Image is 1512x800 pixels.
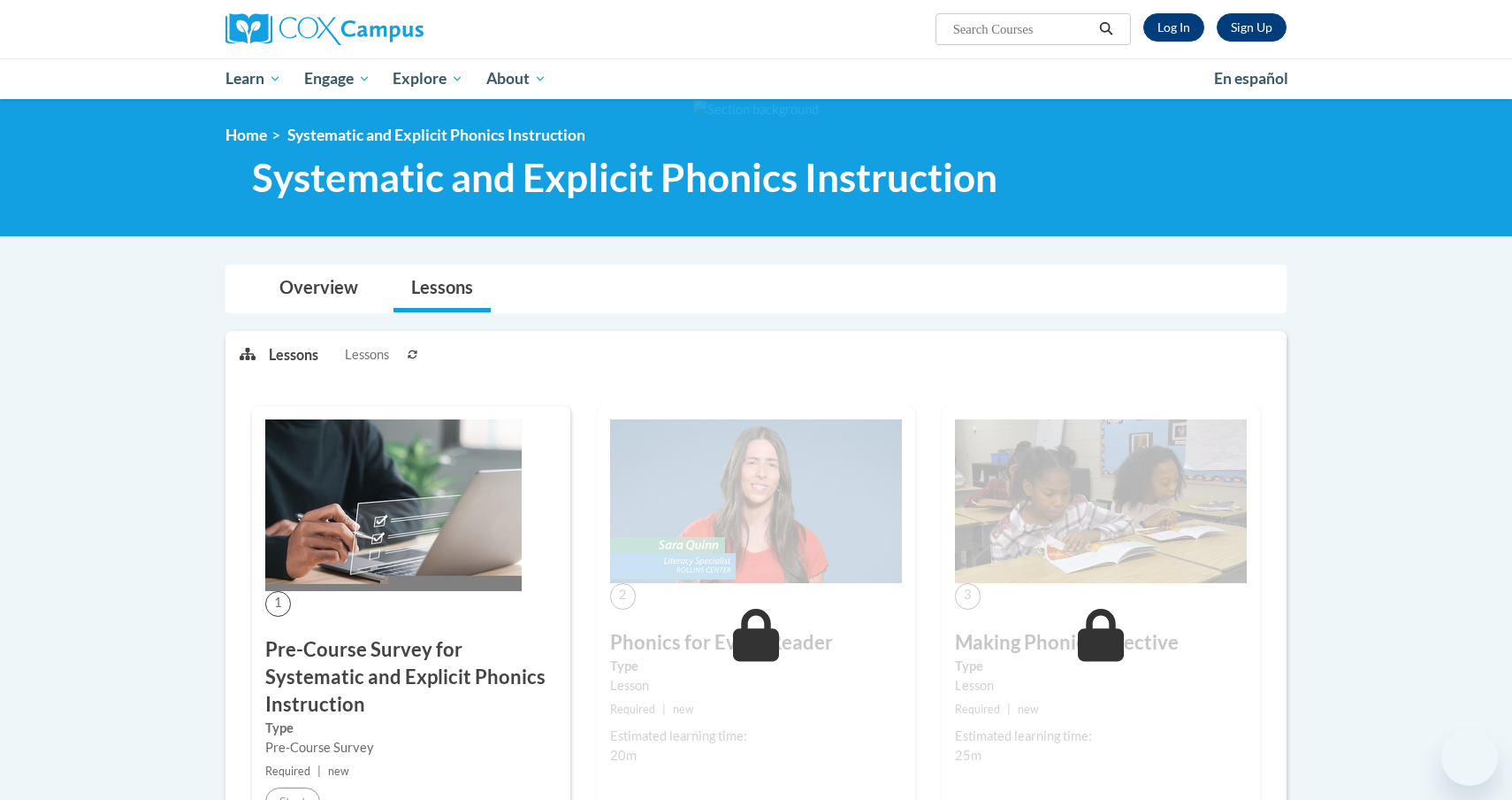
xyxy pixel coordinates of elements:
a: En español [1203,60,1300,97]
span: About [486,68,546,89]
div: Lesson [955,676,1247,696]
img: Section background [693,100,819,119]
div: Main menu [199,58,1313,99]
a: Learn [214,58,293,99]
a: Overview [262,265,376,312]
a: Log In [1143,13,1204,42]
button: Search [1093,19,1119,40]
img: Course Image [265,419,522,591]
p: Lessons [269,345,318,365]
h3: Pre-Course Survey for Systematic and Explicit Phonics Instruction [265,636,557,718]
label: Type [265,719,557,738]
span: | [1007,703,1011,716]
div: Estimated learning time: [955,727,1247,746]
div: Pre-Course Survey [265,738,557,758]
span: Learn [225,68,281,89]
span: Required [610,703,655,716]
div: Estimated learning time: [610,727,902,746]
span: 3 [955,583,981,609]
a: Explore [381,58,475,99]
span: new [1018,703,1039,716]
h3: Making Phonics Effective [955,629,1247,657]
span: | [662,703,666,716]
img: Course Image [955,419,1247,584]
span: Systematic and Explicit Phonics Instruction [287,126,585,144]
span: Lessons [345,345,389,365]
a: Cox Campus [225,13,561,45]
span: En español [1214,69,1288,88]
input: Search Courses [951,19,1093,40]
span: Explore [393,68,463,89]
span: new [673,703,694,716]
a: Register [1217,13,1287,42]
span: Systematic and Explicit Phonics Instruction [252,154,997,201]
span: 2 [610,583,636,609]
span: Required [265,765,310,778]
span: | [317,765,321,778]
a: Home [225,126,267,144]
label: Type [955,657,1247,676]
span: 20m [610,748,637,763]
a: About [475,58,558,99]
span: Required [955,703,1000,716]
h3: Phonics for Every Reader [610,629,902,657]
span: Engage [304,68,370,89]
a: Lessons [393,265,491,312]
div: Lesson [610,676,902,696]
label: Type [610,657,902,676]
img: Course Image [610,419,902,584]
span: 1 [265,591,291,617]
img: Cox Campus [225,13,424,45]
span: 25m [955,748,981,763]
iframe: Button to launch messaging window [1441,729,1498,786]
span: new [328,765,349,778]
a: Engage [293,58,382,99]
